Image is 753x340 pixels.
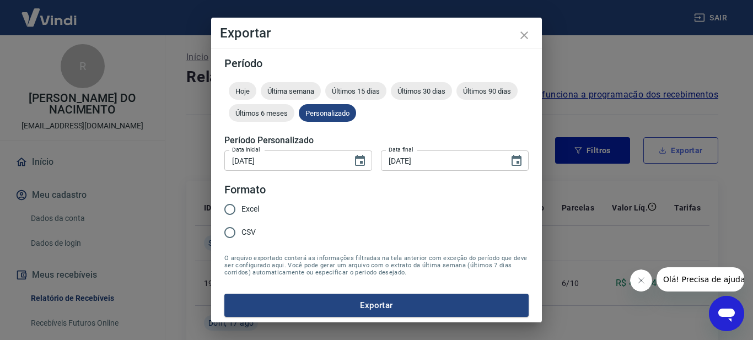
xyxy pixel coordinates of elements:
[261,82,321,100] div: Última semana
[224,58,529,69] h5: Período
[241,226,256,238] span: CSV
[325,82,386,100] div: Últimos 15 dias
[381,150,501,171] input: DD/MM/YYYY
[349,150,371,172] button: Choose date, selected date is 11 de ago de 2025
[224,150,345,171] input: DD/MM/YYYY
[224,294,529,317] button: Exportar
[299,109,356,117] span: Personalizado
[391,82,452,100] div: Últimos 30 dias
[630,269,652,292] iframe: Fechar mensagem
[456,87,518,95] span: Últimos 90 dias
[224,135,529,146] h5: Período Personalizado
[229,109,294,117] span: Últimos 6 meses
[505,150,528,172] button: Choose date, selected date is 18 de ago de 2025
[657,267,744,292] iframe: Mensagem da empresa
[389,145,413,154] label: Data final
[7,8,93,17] span: Olá! Precisa de ajuda?
[456,82,518,100] div: Últimos 90 dias
[229,82,256,100] div: Hoje
[391,87,452,95] span: Últimos 30 dias
[232,145,260,154] label: Data inicial
[224,255,529,276] span: O arquivo exportado conterá as informações filtradas na tela anterior com exceção do período que ...
[261,87,321,95] span: Última semana
[229,87,256,95] span: Hoje
[325,87,386,95] span: Últimos 15 dias
[511,22,537,48] button: close
[229,104,294,122] div: Últimos 6 meses
[224,182,266,198] legend: Formato
[709,296,744,331] iframe: Botão para abrir a janela de mensagens
[241,203,259,215] span: Excel
[220,26,533,40] h4: Exportar
[299,104,356,122] div: Personalizado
